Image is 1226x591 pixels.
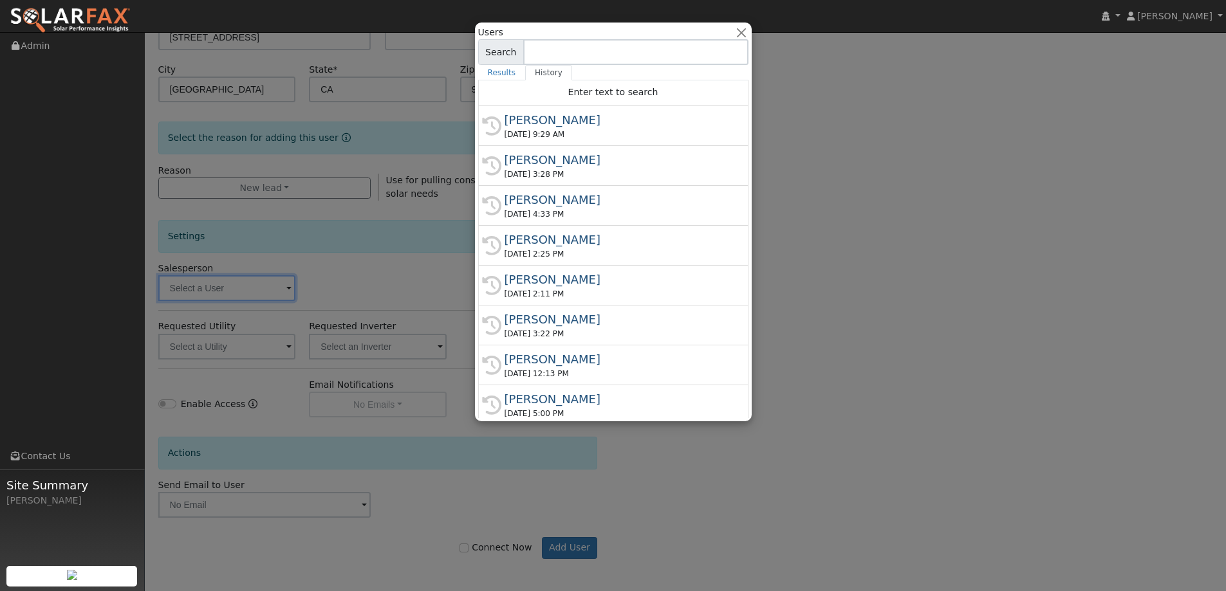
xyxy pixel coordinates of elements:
span: [PERSON_NAME] [1137,11,1212,21]
i: History [482,156,501,176]
i: History [482,396,501,415]
div: [DATE] 5:00 PM [505,408,734,419]
div: [DATE] 3:22 PM [505,328,734,340]
div: [PERSON_NAME] [505,231,734,248]
div: [PERSON_NAME] [505,350,734,368]
div: [DATE] 4:33 PM [505,208,734,220]
i: History [482,236,501,255]
div: [PERSON_NAME] [505,271,734,288]
div: [DATE] 9:29 AM [505,129,734,140]
img: SolarFax [10,7,131,34]
i: History [482,276,501,295]
i: History [482,196,501,215]
div: [PERSON_NAME] [505,390,734,408]
img: retrieve [67,570,77,580]
div: [PERSON_NAME] [505,311,734,328]
i: History [482,116,501,136]
div: [DATE] 3:28 PM [505,168,734,180]
a: History [525,65,572,80]
div: [PERSON_NAME] [505,151,734,168]
i: History [482,356,501,375]
span: Enter text to search [568,87,658,97]
div: [PERSON_NAME] [505,111,734,129]
span: Site Summary [6,477,138,494]
div: [DATE] 2:25 PM [505,248,734,260]
span: Users [478,26,503,39]
div: [DATE] 12:13 PM [505,368,734,379]
div: [PERSON_NAME] [6,494,138,507]
div: [DATE] 2:11 PM [505,288,734,300]
span: Search [478,39,524,65]
div: [PERSON_NAME] [505,191,734,208]
i: History [482,316,501,335]
a: Results [478,65,526,80]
